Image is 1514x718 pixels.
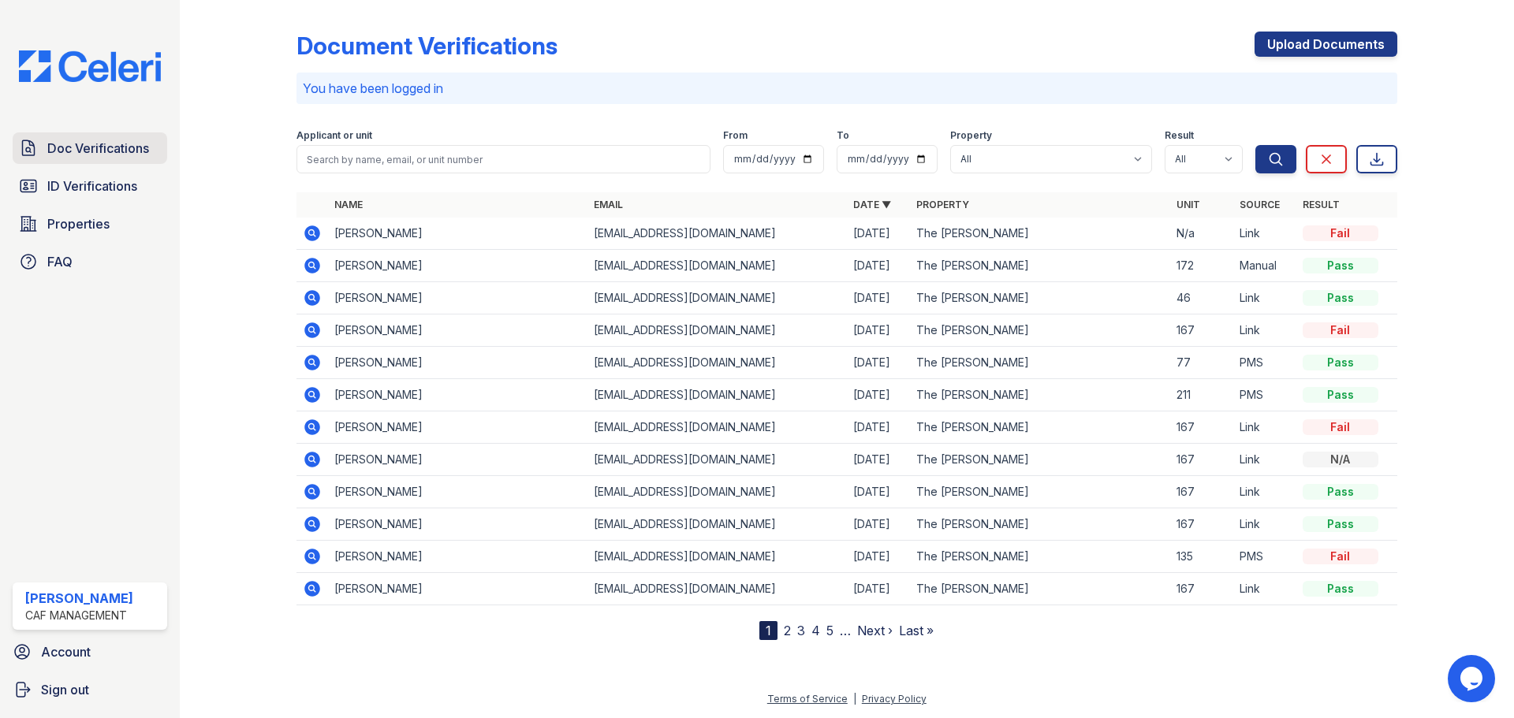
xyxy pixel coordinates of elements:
[587,314,847,347] td: [EMAIL_ADDRESS][DOMAIN_NAME]
[587,347,847,379] td: [EMAIL_ADDRESS][DOMAIN_NAME]
[910,444,1169,476] td: The [PERSON_NAME]
[1303,387,1378,403] div: Pass
[328,314,587,347] td: [PERSON_NAME]
[328,444,587,476] td: [PERSON_NAME]
[910,314,1169,347] td: The [PERSON_NAME]
[1303,549,1378,564] div: Fail
[853,199,891,210] a: Date ▼
[1170,573,1233,605] td: 167
[1170,541,1233,573] td: 135
[1303,516,1378,532] div: Pass
[6,674,173,705] a: Sign out
[759,621,778,640] div: 1
[296,32,557,60] div: Document Verifications
[328,282,587,314] td: [PERSON_NAME]
[1170,476,1233,508] td: 167
[847,476,910,508] td: [DATE]
[328,508,587,541] td: [PERSON_NAME]
[1303,452,1378,467] div: N/A
[910,476,1169,508] td: The [PERSON_NAME]
[1303,484,1378,500] div: Pass
[910,541,1169,573] td: The [PERSON_NAME]
[910,379,1169,411] td: The [PERSON_NAME]
[1233,347,1296,379] td: PMS
[847,379,910,411] td: [DATE]
[1303,322,1378,338] div: Fail
[1233,282,1296,314] td: Link
[328,411,587,444] td: [PERSON_NAME]
[857,623,893,638] a: Next ›
[1448,655,1498,702] iframe: chat widget
[1177,199,1200,210] a: Unit
[13,246,167,277] a: FAQ
[1233,218,1296,250] td: Link
[1165,129,1194,142] label: Result
[587,476,847,508] td: [EMAIL_ADDRESS][DOMAIN_NAME]
[296,145,710,173] input: Search by name, email, or unit number
[334,199,363,210] a: Name
[6,636,173,668] a: Account
[328,347,587,379] td: [PERSON_NAME]
[587,508,847,541] td: [EMAIL_ADDRESS][DOMAIN_NAME]
[847,250,910,282] td: [DATE]
[862,693,927,705] a: Privacy Policy
[1170,347,1233,379] td: 77
[1303,419,1378,435] div: Fail
[47,252,73,271] span: FAQ
[1303,199,1340,210] a: Result
[1233,314,1296,347] td: Link
[296,129,372,142] label: Applicant or unit
[1170,314,1233,347] td: 167
[1303,225,1378,241] div: Fail
[840,621,851,640] span: …
[1170,218,1233,250] td: N/a
[847,508,910,541] td: [DATE]
[328,250,587,282] td: [PERSON_NAME]
[1303,355,1378,370] div: Pass
[328,218,587,250] td: [PERSON_NAME]
[587,573,847,605] td: [EMAIL_ADDRESS][DOMAIN_NAME]
[950,129,992,142] label: Property
[587,411,847,444] td: [EMAIL_ADDRESS][DOMAIN_NAME]
[784,623,791,638] a: 2
[1170,411,1233,444] td: 167
[1303,581,1378,597] div: Pass
[1255,32,1397,57] a: Upload Documents
[1170,282,1233,314] td: 46
[328,573,587,605] td: [PERSON_NAME]
[847,218,910,250] td: [DATE]
[25,589,133,608] div: [PERSON_NAME]
[1303,258,1378,273] div: Pass
[1233,573,1296,605] td: Link
[1233,476,1296,508] td: Link
[6,50,173,82] img: CE_Logo_Blue-a8612792a0a2168367f1c8372b55b34899dd931a85d93a1a3d3e32e68fde9ad4.png
[910,347,1169,379] td: The [PERSON_NAME]
[910,282,1169,314] td: The [PERSON_NAME]
[797,623,805,638] a: 3
[847,411,910,444] td: [DATE]
[837,129,849,142] label: To
[1170,444,1233,476] td: 167
[910,508,1169,541] td: The [PERSON_NAME]
[587,541,847,573] td: [EMAIL_ADDRESS][DOMAIN_NAME]
[1170,250,1233,282] td: 172
[847,541,910,573] td: [DATE]
[47,214,110,233] span: Properties
[25,608,133,623] div: CAF Management
[303,79,1391,98] p: You have been logged in
[910,573,1169,605] td: The [PERSON_NAME]
[1303,290,1378,306] div: Pass
[910,218,1169,250] td: The [PERSON_NAME]
[847,282,910,314] td: [DATE]
[587,250,847,282] td: [EMAIL_ADDRESS][DOMAIN_NAME]
[587,282,847,314] td: [EMAIL_ADDRESS][DOMAIN_NAME]
[594,199,623,210] a: Email
[1233,379,1296,411] td: PMS
[13,132,167,164] a: Doc Verifications
[847,347,910,379] td: [DATE]
[587,444,847,476] td: [EMAIL_ADDRESS][DOMAIN_NAME]
[328,379,587,411] td: [PERSON_NAME]
[1233,508,1296,541] td: Link
[47,139,149,158] span: Doc Verifications
[13,208,167,240] a: Properties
